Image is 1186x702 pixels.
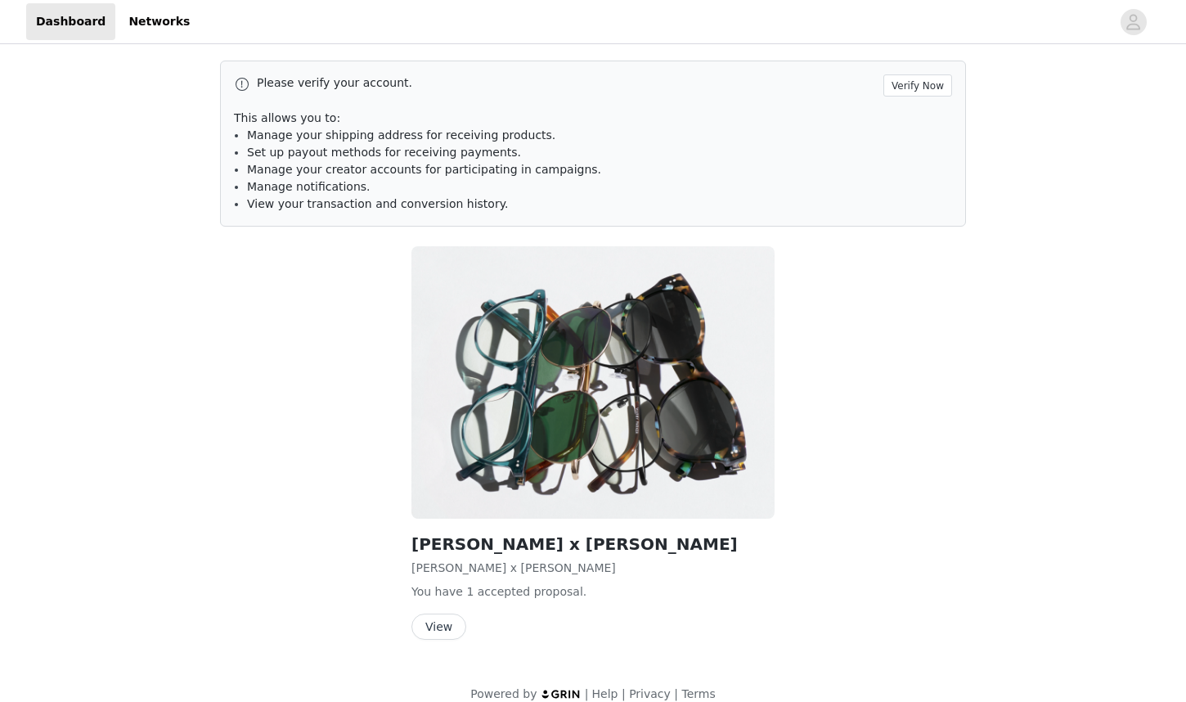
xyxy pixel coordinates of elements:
a: Help [592,687,618,700]
span: | [674,687,678,700]
span: Manage your creator accounts for participating in campaigns. [247,163,601,176]
a: Privacy [629,687,671,700]
p: [PERSON_NAME] x [PERSON_NAME] [411,560,775,577]
a: Terms [681,687,715,700]
span: View your transaction and conversion history. [247,197,508,210]
img: Warby Parker [411,246,775,519]
span: Powered by [470,687,537,700]
div: avatar [1125,9,1141,35]
a: View [411,621,466,633]
span: Set up payout methods for receiving payments. [247,146,521,159]
button: View [411,614,466,640]
p: This allows you to: [234,110,952,127]
p: You have 1 accepted proposal . [411,583,775,601]
a: Networks [119,3,200,40]
span: | [585,687,589,700]
img: logo [541,689,582,700]
a: Dashboard [26,3,115,40]
h2: [PERSON_NAME] x [PERSON_NAME] [411,532,775,556]
span: Manage your shipping address for receiving products. [247,128,555,142]
span: | [622,687,626,700]
button: Verify Now [883,74,952,97]
p: Please verify your account. [257,74,877,92]
span: Manage notifications. [247,180,371,193]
